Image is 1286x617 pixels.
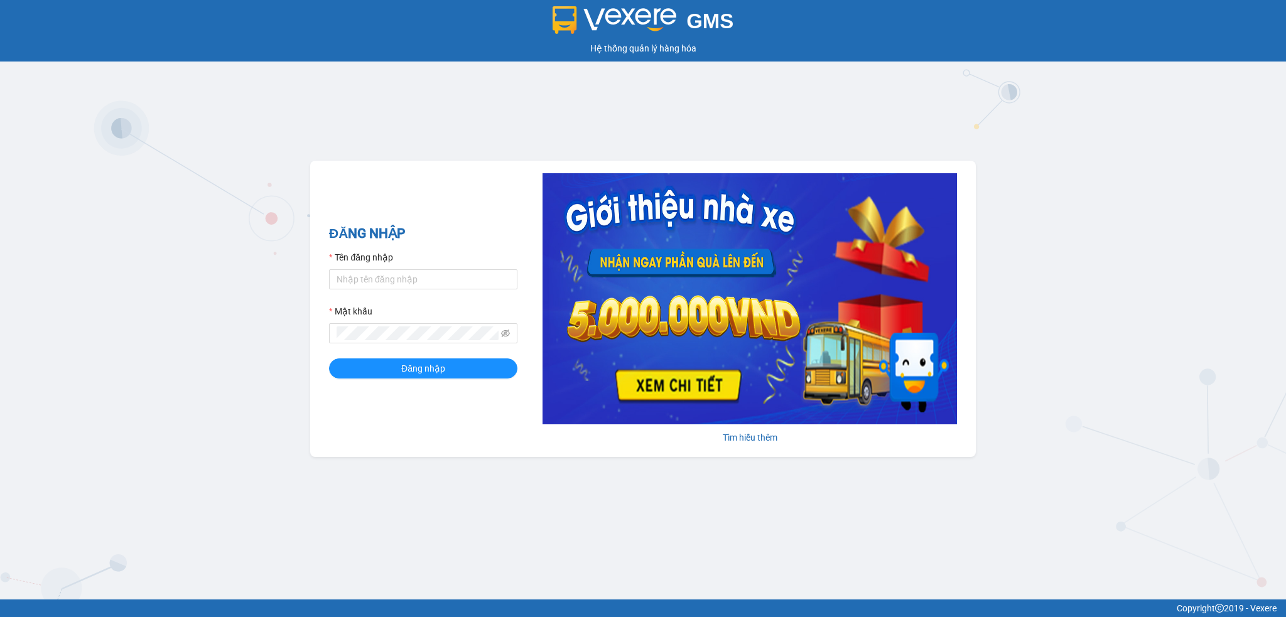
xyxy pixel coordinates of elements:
[543,431,957,444] div: Tìm hiểu thêm
[329,269,517,289] input: Tên đăng nhập
[337,326,499,340] input: Mật khẩu
[553,19,734,29] a: GMS
[401,362,445,375] span: Đăng nhập
[329,223,517,244] h2: ĐĂNG NHẬP
[329,250,393,264] label: Tên đăng nhập
[3,41,1283,55] div: Hệ thống quản lý hàng hóa
[329,358,517,378] button: Đăng nhập
[1215,604,1224,613] span: copyright
[501,329,510,338] span: eye-invisible
[543,173,957,424] img: banner-0
[553,6,677,34] img: logo 2
[9,601,1277,615] div: Copyright 2019 - Vexere
[686,9,733,33] span: GMS
[329,304,372,318] label: Mật khẩu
